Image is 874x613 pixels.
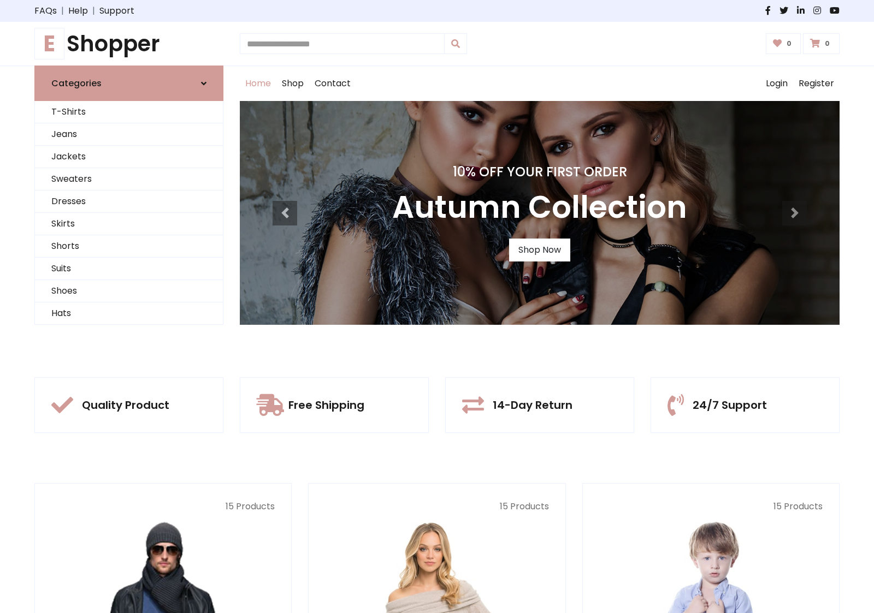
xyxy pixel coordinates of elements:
a: Hats [35,302,223,325]
a: Support [99,4,134,17]
a: 0 [803,33,840,54]
h5: 24/7 Support [693,398,767,412]
h4: 10% Off Your First Order [392,164,687,180]
a: 0 [766,33,801,54]
a: Categories [34,66,223,101]
a: EShopper [34,31,223,57]
a: Dresses [35,191,223,213]
span: E [34,28,64,59]
a: Shoes [35,280,223,302]
p: 15 Products [51,500,275,513]
a: Suits [35,258,223,280]
h1: Shopper [34,31,223,57]
a: Register [793,66,840,101]
a: Help [68,4,88,17]
p: 15 Products [599,500,823,513]
a: FAQs [34,4,57,17]
a: T-Shirts [35,101,223,123]
a: Jackets [35,146,223,168]
span: | [57,4,68,17]
h5: Free Shipping [288,398,364,412]
h5: 14-Day Return [493,398,572,412]
span: 0 [784,39,794,49]
h3: Autumn Collection [392,189,687,225]
a: Home [240,66,276,101]
a: Shorts [35,235,223,258]
p: 15 Products [325,500,548,513]
a: Shop [276,66,309,101]
a: Skirts [35,213,223,235]
h5: Quality Product [82,398,169,412]
a: Contact [309,66,356,101]
a: Jeans [35,123,223,146]
a: Shop Now [509,239,570,261]
span: 0 [822,39,832,49]
a: Sweaters [35,168,223,191]
span: | [88,4,99,17]
h6: Categories [51,78,102,88]
a: Login [760,66,793,101]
